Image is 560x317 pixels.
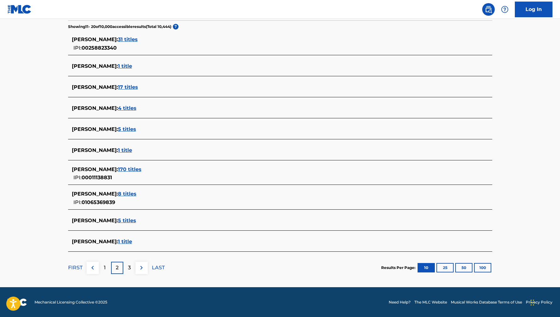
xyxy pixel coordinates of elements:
p: Results Per Page: [381,265,417,271]
p: FIRST [68,264,83,271]
img: logo [8,298,27,306]
span: 31 titles [118,36,138,42]
a: Privacy Policy [526,299,552,305]
span: 1 title [118,147,132,153]
p: LAST [152,264,165,271]
a: Public Search [482,3,495,16]
span: 5 titles [118,126,136,132]
span: IPI: [73,175,82,180]
span: [PERSON_NAME] : [72,36,118,42]
span: 1 title [118,239,132,244]
img: help [501,6,509,13]
span: [PERSON_NAME] : [72,63,118,69]
p: 1 [104,264,106,271]
p: Showing 11 - 20 of 10,000 accessible results (Total 10,444 ) [68,24,171,30]
span: 1 title [118,63,132,69]
img: right [138,264,145,271]
span: Mechanical Licensing Collective © 2025 [35,299,107,305]
span: [PERSON_NAME] : [72,239,118,244]
span: [PERSON_NAME] : [72,126,118,132]
span: ? [173,24,179,30]
p: 2 [116,264,119,271]
span: [PERSON_NAME] : [72,84,118,90]
a: The MLC Website [414,299,447,305]
button: 25 [436,263,454,272]
span: [PERSON_NAME] : [72,218,118,223]
span: [PERSON_NAME] : [72,147,118,153]
span: 8 titles [118,191,136,197]
span: [PERSON_NAME] : [72,191,118,197]
img: MLC Logo [8,5,32,14]
span: 00011138831 [82,175,112,180]
span: IPI: [73,199,82,205]
span: 17 titles [118,84,138,90]
p: 3 [128,264,131,271]
span: 00258823340 [82,45,117,51]
a: Musical Works Database Terms of Use [451,299,522,305]
span: 5 titles [118,218,136,223]
span: [PERSON_NAME] : [72,105,118,111]
a: Log In [515,2,552,17]
a: Need Help? [389,299,411,305]
img: search [485,6,492,13]
button: 50 [455,263,472,272]
span: IPI: [73,45,82,51]
span: 4 titles [118,105,136,111]
span: 170 titles [118,166,141,172]
button: 100 [474,263,491,272]
span: [PERSON_NAME] : [72,166,118,172]
iframe: Chat Widget [529,287,560,317]
div: Help [499,3,511,16]
span: 01065369839 [82,199,115,205]
img: left [89,264,96,271]
button: 10 [418,263,435,272]
div: Drag [531,293,534,312]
